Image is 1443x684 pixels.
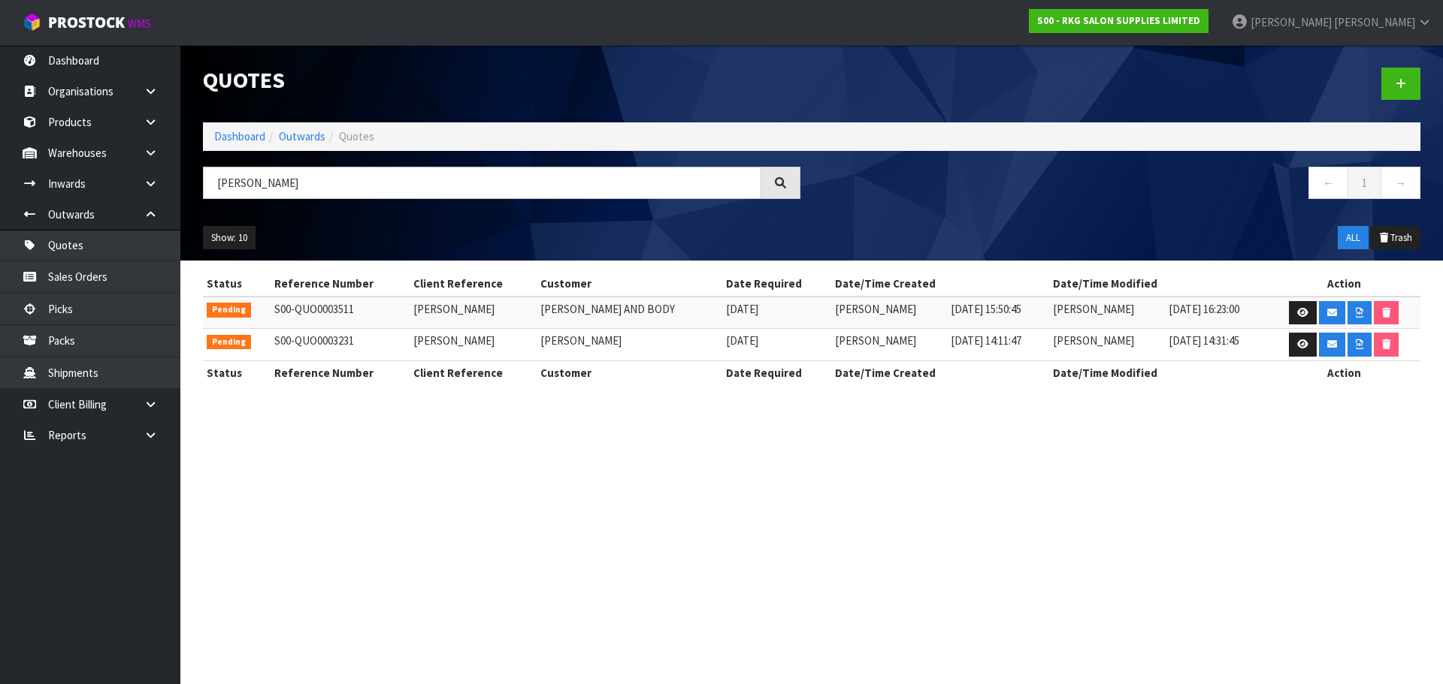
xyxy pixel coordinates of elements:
td: S00-QUO0003231 [271,329,410,361]
th: Customer [537,272,722,296]
td: [DATE] 14:31:45 [1165,329,1267,361]
td: [DATE] 16:23:00 [1165,297,1267,329]
td: [DATE] 14:11:47 [947,329,1049,361]
button: ALL [1338,226,1369,250]
span: Pending [207,303,251,318]
th: Action [1267,272,1420,296]
h1: Quotes [203,68,800,92]
a: → [1381,167,1420,199]
span: ProStock [48,13,125,32]
th: Customer [537,360,722,384]
td: S00-QUO0003511 [271,297,410,329]
button: Show: 10 [203,226,256,250]
th: Date Required [722,272,831,296]
a: Outwards [279,129,325,143]
th: Reference Number [271,272,410,296]
th: Date/Time Modified [1049,272,1267,296]
span: [PERSON_NAME] [1334,15,1415,29]
th: Action [1267,360,1420,384]
th: Date/Time Created [831,272,1049,296]
span: [DATE] [726,333,758,348]
td: [PERSON_NAME] [831,297,947,329]
th: Client Reference [410,360,537,384]
a: Dashboard [214,129,265,143]
input: Search quotes [203,167,761,199]
td: [PERSON_NAME] [1049,297,1165,329]
td: [PERSON_NAME] [410,297,537,329]
small: WMS [128,17,151,31]
td: [PERSON_NAME] [410,329,537,361]
th: Status [203,272,271,296]
span: Quotes [339,129,374,143]
th: Client Reference [410,272,537,296]
td: [DATE] 15:50:45 [947,297,1049,329]
th: Date Required [722,360,831,384]
a: ← [1308,167,1348,199]
strong: S00 - RKG SALON SUPPLIES LIMITED [1037,14,1200,27]
th: Date/Time Modified [1049,360,1267,384]
th: Status [203,360,271,384]
td: [PERSON_NAME] [1049,329,1165,361]
span: [DATE] [726,302,758,316]
span: [PERSON_NAME] [1251,15,1332,29]
td: [PERSON_NAME] AND BODY [537,297,722,329]
th: Date/Time Created [831,360,1049,384]
td: [PERSON_NAME] [537,329,722,361]
th: Reference Number [271,360,410,384]
td: [PERSON_NAME] [831,329,947,361]
nav: Page navigation [823,167,1420,203]
a: S00 - RKG SALON SUPPLIES LIMITED [1029,9,1209,33]
button: Trash [1370,226,1420,250]
span: Pending [207,335,251,350]
img: cube-alt.png [23,13,41,32]
a: 1 [1348,167,1381,199]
